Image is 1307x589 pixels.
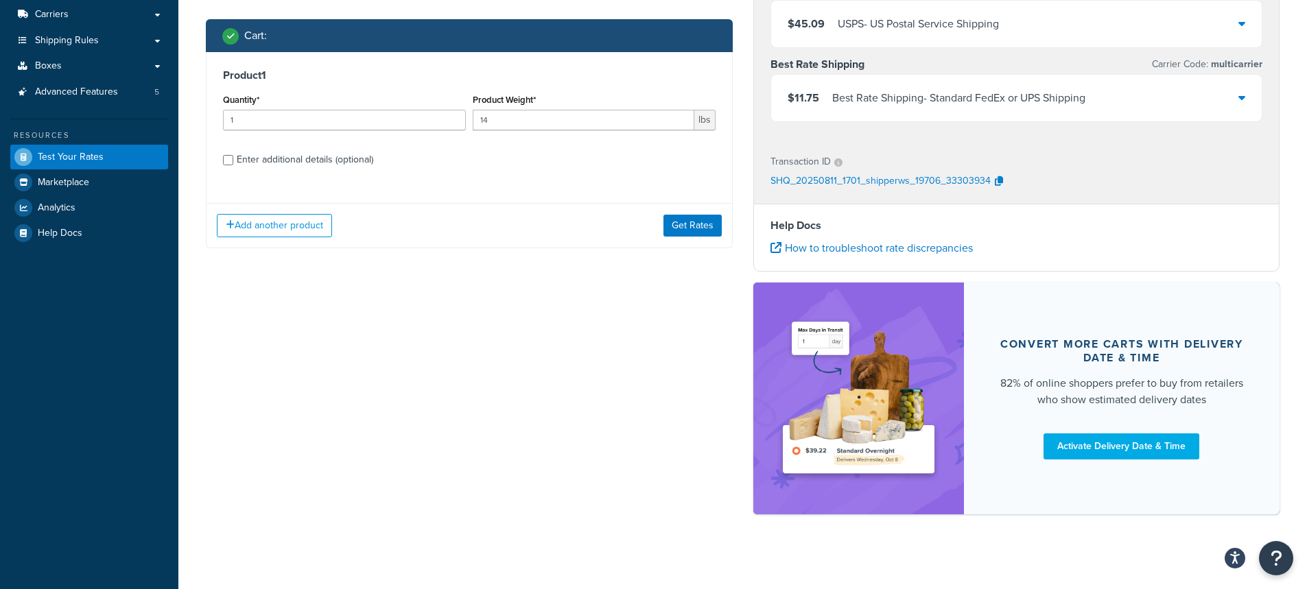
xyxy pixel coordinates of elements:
[10,221,168,245] a: Help Docs
[223,95,259,105] label: Quantity*
[10,28,168,53] a: Shipping Rules
[997,337,1247,365] div: Convert more carts with delivery date & time
[223,69,716,82] h3: Product 1
[10,170,168,195] a: Marketplace
[694,110,716,130] span: lbs
[770,58,864,71] h3: Best Rate Shipping
[10,53,168,79] a: Boxes
[663,215,722,237] button: Get Rates
[774,303,943,494] img: feature-image-ddt-36eae7f7280da8017bfb280eaccd9c446f90b1fe08728e4019434db127062ab4.png
[770,240,973,256] a: How to troubleshoot rate discrepancies
[223,155,233,165] input: Enter additional details (optional)
[997,375,1247,408] div: 82% of online shoppers prefer to buy from retailers who show estimated delivery dates
[10,80,168,105] a: Advanced Features5
[217,214,332,237] button: Add another product
[788,16,825,32] span: $45.09
[1259,541,1293,575] button: Open Resource Center
[154,86,159,98] span: 5
[832,88,1085,108] div: Best Rate Shipping - Standard FedEx or UPS Shipping
[35,60,62,72] span: Boxes
[1208,57,1262,71] span: multicarrier
[1044,433,1199,459] a: Activate Delivery Date & Time
[473,95,536,105] label: Product Weight*
[770,171,991,192] p: SHQ_20250811_1701_shipperws_19706_33303934
[10,195,168,220] a: Analytics
[10,145,168,169] a: Test Your Rates
[35,35,99,47] span: Shipping Rules
[770,152,831,171] p: Transaction ID
[35,9,69,21] span: Carriers
[788,90,819,106] span: $11.75
[223,110,466,130] input: 0.0
[1152,55,1262,74] p: Carrier Code:
[10,80,168,105] li: Advanced Features
[10,130,168,141] div: Resources
[237,150,373,169] div: Enter additional details (optional)
[38,202,75,214] span: Analytics
[38,177,89,189] span: Marketplace
[244,29,267,42] h2: Cart :
[10,2,168,27] a: Carriers
[38,152,104,163] span: Test Your Rates
[838,14,999,34] div: USPS - US Postal Service Shipping
[38,228,82,239] span: Help Docs
[770,217,1263,234] h4: Help Docs
[473,110,694,130] input: 0.00
[35,86,118,98] span: Advanced Features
